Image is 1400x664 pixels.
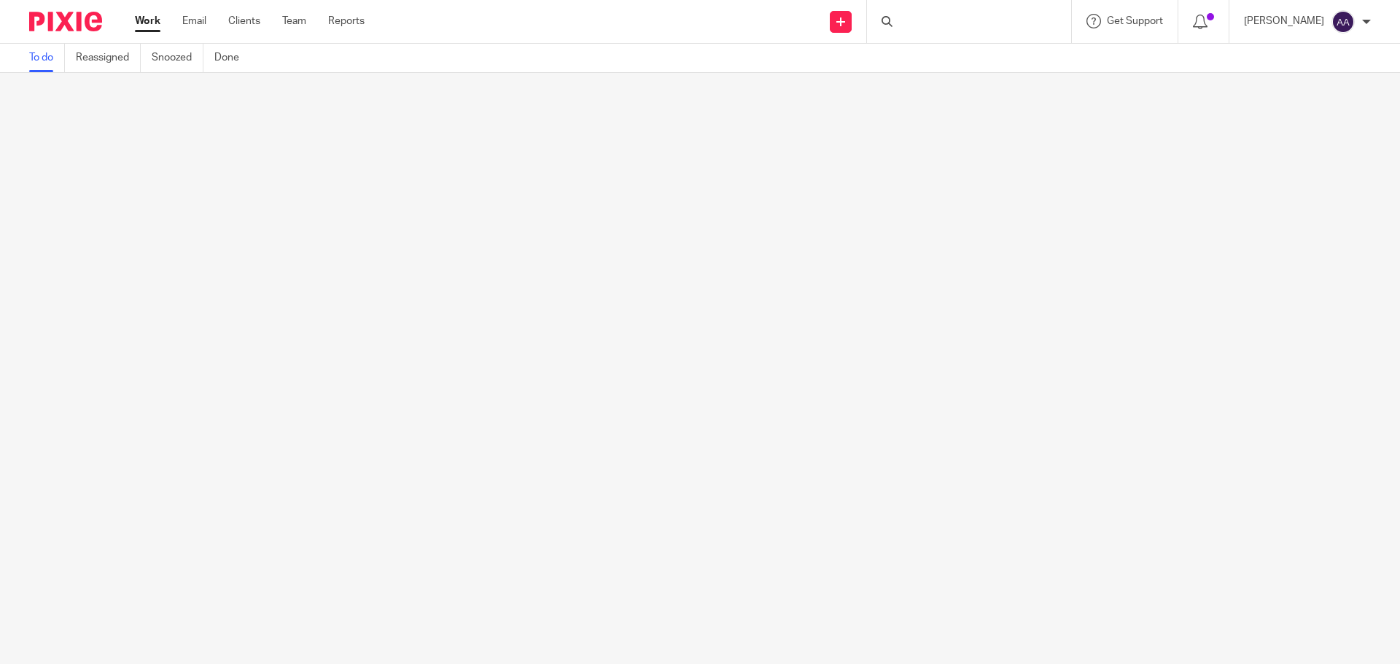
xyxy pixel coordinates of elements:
[1107,16,1163,26] span: Get Support
[228,14,260,28] a: Clients
[29,12,102,31] img: Pixie
[1331,10,1355,34] img: svg%3E
[29,44,65,72] a: To do
[76,44,141,72] a: Reassigned
[328,14,365,28] a: Reports
[182,14,206,28] a: Email
[214,44,250,72] a: Done
[1244,14,1324,28] p: [PERSON_NAME]
[135,14,160,28] a: Work
[152,44,203,72] a: Snoozed
[282,14,306,28] a: Team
